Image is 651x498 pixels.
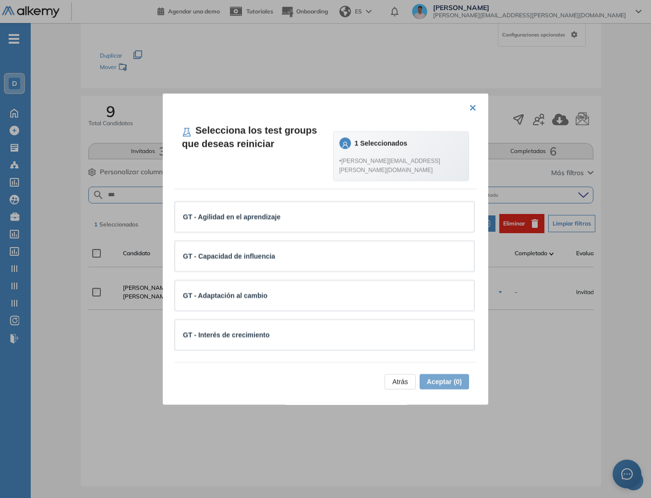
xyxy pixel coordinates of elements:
strong: GT - Adaptación al cambio [183,291,267,299]
button: Atrás [385,374,416,389]
span: experiment [182,128,192,137]
strong: GT - Interés de crecimiento [183,331,270,338]
h4: Selecciona los test groups que deseas reiniciar [182,124,333,151]
strong: GT - Capacidad de influencia [183,252,275,260]
strong: 1 Seleccionados [355,140,408,147]
span: • [PERSON_NAME][EMAIL_ADDRESS][PERSON_NAME][DOMAIN_NAME] [339,157,463,175]
button: Aceptar (0) [420,374,469,389]
span: user [342,142,349,148]
span: Atrás [392,376,408,387]
button: × [469,97,477,116]
strong: GT - Agilidad en el aprendizaje [183,213,280,220]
